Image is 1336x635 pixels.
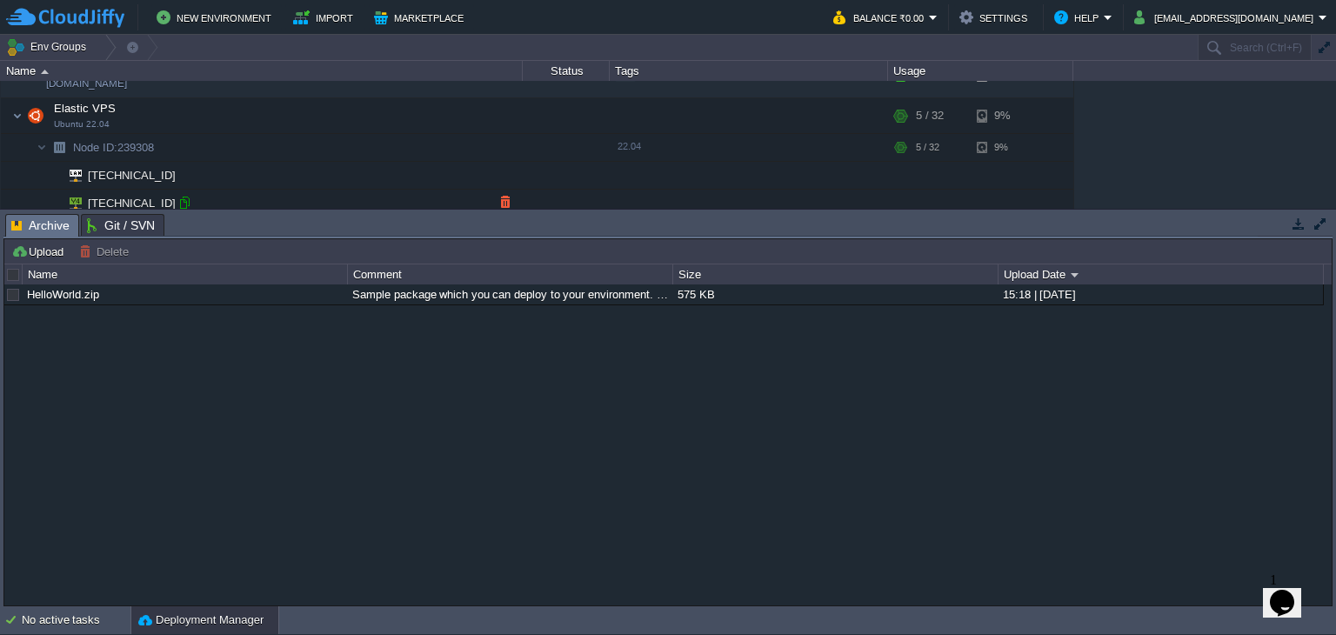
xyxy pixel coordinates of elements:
[57,162,82,189] img: AMDAwAAAACH5BAEAAAAALAAAAAABAAEAAAICRAEAOw==
[11,215,70,237] span: Archive
[87,215,155,236] span: Git / SVN
[52,102,118,115] a: Elastic VPSUbuntu 22.04
[374,7,469,28] button: Marketplace
[889,61,1072,81] div: Usage
[674,264,998,284] div: Size
[71,140,157,155] span: 239308
[999,284,1322,304] div: 15:18 | [DATE]
[6,7,124,29] img: CloudJiffy
[79,244,134,259] button: Delete
[833,7,929,28] button: Balance ₹0.00
[916,98,944,133] div: 5 / 32
[293,7,358,28] button: Import
[73,141,117,154] span: Node ID:
[6,35,92,59] button: Env Groups
[23,264,347,284] div: Name
[86,162,178,189] span: [TECHNICAL_ID]
[86,197,178,210] a: [TECHNICAL_ID]
[348,284,671,304] div: Sample package which you can deploy to your environment. Feel free to delete and upload a package...
[999,264,1323,284] div: Upload Date
[618,141,641,151] span: 22.04
[157,7,277,28] button: New Environment
[52,101,118,116] span: Elastic VPS
[1054,7,1104,28] button: Help
[57,190,82,217] img: AMDAwAAAACH5BAEAAAAALAAAAAABAAEAAAICRAEAOw==
[1134,7,1319,28] button: [EMAIL_ADDRESS][DOMAIN_NAME]
[71,140,157,155] a: Node ID:239308
[959,7,1032,28] button: Settings
[86,190,178,217] span: [TECHNICAL_ID]
[41,70,49,74] img: AMDAwAAAACH5BAEAAAAALAAAAAABAAEAAAICRAEAOw==
[27,288,99,301] a: HelloWorld.zip
[977,98,1033,133] div: 9%
[22,606,130,634] div: No active tasks
[2,61,522,81] div: Name
[54,119,110,130] span: Ubuntu 22.04
[349,264,672,284] div: Comment
[47,162,57,189] img: AMDAwAAAACH5BAEAAAAALAAAAAABAAEAAAICRAEAOw==
[47,190,57,217] img: AMDAwAAAACH5BAEAAAAALAAAAAABAAEAAAICRAEAOw==
[23,98,48,133] img: AMDAwAAAACH5BAEAAAAALAAAAAABAAEAAAICRAEAOw==
[524,61,609,81] div: Status
[37,134,47,161] img: AMDAwAAAACH5BAEAAAAALAAAAAABAAEAAAICRAEAOw==
[11,244,69,259] button: Upload
[47,134,71,161] img: AMDAwAAAACH5BAEAAAAALAAAAAABAAEAAAICRAEAOw==
[673,284,997,304] div: 575 KB
[611,61,887,81] div: Tags
[1263,565,1319,618] iframe: chat widget
[138,612,264,629] button: Deployment Manager
[916,134,939,161] div: 5 / 32
[12,98,23,133] img: AMDAwAAAACH5BAEAAAAALAAAAAABAAEAAAICRAEAOw==
[977,134,1033,161] div: 9%
[46,75,127,92] span: [DOMAIN_NAME]
[86,169,178,182] a: [TECHNICAL_ID]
